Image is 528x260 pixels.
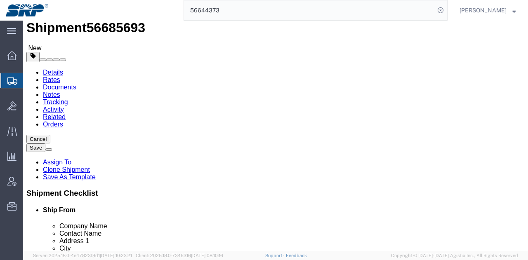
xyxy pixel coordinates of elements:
[286,253,307,258] a: Feedback
[23,21,528,251] iframe: FS Legacy Container
[265,253,286,258] a: Support
[191,253,223,258] span: [DATE] 08:10:16
[33,253,132,258] span: Server: 2025.18.0-4e47823f9d1
[136,253,223,258] span: Client: 2025.18.0-7346316
[459,5,516,15] button: [PERSON_NAME]
[6,4,48,16] img: logo
[391,252,518,259] span: Copyright © [DATE]-[DATE] Agistix Inc., All Rights Reserved
[460,6,507,15] span: Marissa Camacho
[184,0,435,20] input: Search for shipment number, reference number
[100,253,132,258] span: [DATE] 10:23:21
